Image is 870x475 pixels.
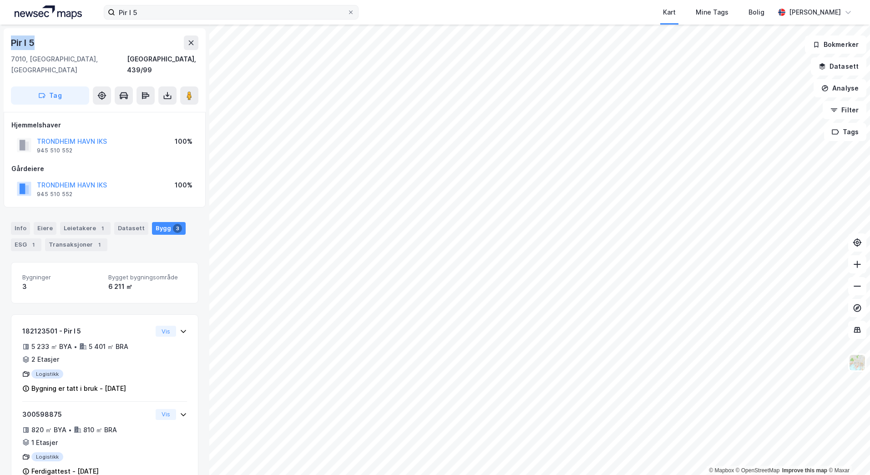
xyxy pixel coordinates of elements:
button: Vis [156,409,176,420]
div: 6 211 ㎡ [108,281,187,292]
div: 7010, [GEOGRAPHIC_DATA], [GEOGRAPHIC_DATA] [11,54,127,76]
div: 5 401 ㎡ BRA [89,341,128,352]
span: Bygninger [22,273,101,281]
a: Mapbox [709,467,734,474]
div: Pir I 5 [11,35,36,50]
div: Leietakere [60,222,111,235]
div: 300598875 [22,409,152,420]
button: Bokmerker [805,35,866,54]
button: Vis [156,326,176,337]
div: 2 Etasjer [31,354,59,365]
button: Filter [823,101,866,119]
input: Søk på adresse, matrikkel, gårdeiere, leietakere eller personer [115,5,347,19]
div: 820 ㎡ BYA [31,424,66,435]
div: ESG [11,238,41,251]
div: 1 Etasjer [31,437,58,448]
a: OpenStreetMap [736,467,780,474]
div: 1 [95,240,104,249]
div: 945 510 552 [37,191,72,198]
div: 182123501 - Pir I 5 [22,326,152,337]
div: 3 [22,281,101,292]
div: Eiere [34,222,56,235]
img: logo.a4113a55bc3d86da70a041830d287a7e.svg [15,5,82,19]
button: Tags [824,123,866,141]
div: 810 ㎡ BRA [83,424,117,435]
div: Gårdeiere [11,163,198,174]
div: Transaksjoner [45,238,107,251]
div: 100% [175,180,192,191]
div: 5 233 ㎡ BYA [31,341,72,352]
div: Datasett [114,222,148,235]
div: Kart [663,7,676,18]
button: Tag [11,86,89,105]
iframe: Chat Widget [824,431,870,475]
div: Hjemmelshaver [11,120,198,131]
div: Bolig [749,7,764,18]
button: Analyse [814,79,866,97]
img: Z [849,354,866,371]
div: 1 [29,240,38,249]
div: [GEOGRAPHIC_DATA], 439/99 [127,54,198,76]
div: Mine Tags [696,7,728,18]
div: • [68,426,72,434]
div: 3 [173,224,182,233]
div: 945 510 552 [37,147,72,154]
button: Datasett [811,57,866,76]
div: 1 [98,224,107,233]
div: Kontrollprogram for chat [824,431,870,475]
a: Improve this map [782,467,827,474]
div: Bygning er tatt i bruk - [DATE] [31,383,126,394]
span: Bygget bygningsområde [108,273,187,281]
div: Info [11,222,30,235]
div: Bygg [152,222,186,235]
div: 100% [175,136,192,147]
div: [PERSON_NAME] [789,7,841,18]
div: • [74,343,77,350]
